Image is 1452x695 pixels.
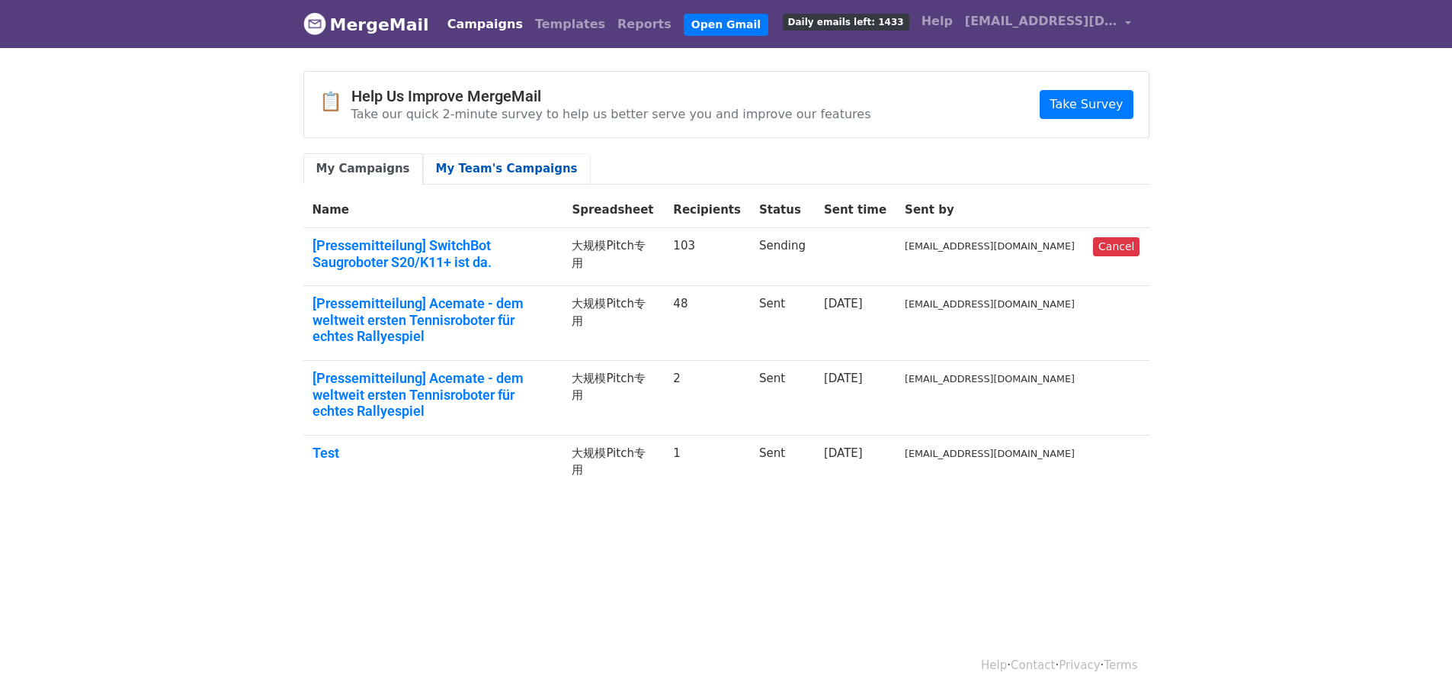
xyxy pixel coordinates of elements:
a: Take Survey [1040,90,1133,119]
td: 大规模Pitch专用 [563,435,664,488]
td: 2 [664,360,750,435]
a: [Pressemitteilung] Acemate - dem weltweit ersten Tennisroboter für echtes Rallyespiel [313,370,554,420]
a: Help [981,658,1007,672]
td: 103 [664,228,750,286]
a: Campaigns [441,9,529,40]
a: MergeMail [303,8,429,40]
a: [EMAIL_ADDRESS][DOMAIN_NAME] [959,6,1137,42]
small: [EMAIL_ADDRESS][DOMAIN_NAME] [905,298,1075,310]
a: [DATE] [824,372,863,385]
th: Sent time [815,192,896,228]
img: MergeMail logo [303,12,326,35]
a: Contact [1011,658,1055,672]
th: Spreadsheet [563,192,664,228]
td: 1 [664,435,750,488]
td: Sent [750,360,815,435]
span: 📋 [319,91,351,113]
a: Open Gmail [684,14,768,36]
td: Sent [750,435,815,488]
iframe: Chat Widget [1376,622,1452,695]
a: Test [313,445,554,462]
td: Sending [750,228,815,286]
a: Daily emails left: 1433 [777,6,915,37]
span: [EMAIL_ADDRESS][DOMAIN_NAME] [965,12,1117,31]
th: Status [750,192,815,228]
a: My Campaigns [303,153,423,185]
a: Templates [529,9,611,40]
td: 大规模Pitch专用 [563,360,664,435]
a: Terms [1104,658,1137,672]
th: Recipients [664,192,750,228]
a: My Team's Campaigns [423,153,591,185]
a: [Pressemitteilung] SwitchBot Saugroboter S20/K11+ ist da. [313,237,554,270]
a: [Pressemitteilung] Acemate - dem weltweit ersten Tennisroboter für echtes Rallyespiel [313,295,554,345]
th: Name [303,192,563,228]
div: 聊天小组件 [1376,622,1452,695]
a: [DATE] [824,446,863,460]
a: [DATE] [824,297,863,310]
h4: Help Us Improve MergeMail [351,87,871,105]
a: Reports [611,9,678,40]
small: [EMAIL_ADDRESS][DOMAIN_NAME] [905,373,1075,385]
th: Sent by [896,192,1084,228]
a: Privacy [1059,658,1100,672]
small: [EMAIL_ADDRESS][DOMAIN_NAME] [905,448,1075,459]
a: Help [915,6,959,37]
td: 48 [664,286,750,361]
a: Cancel [1093,237,1139,256]
td: Sent [750,286,815,361]
td: 大规模Pitch专用 [563,286,664,361]
p: Take our quick 2-minute survey to help us better serve you and improve our features [351,106,871,122]
span: Daily emails left: 1433 [783,14,909,31]
td: 大规模Pitch专用 [563,228,664,286]
small: [EMAIL_ADDRESS][DOMAIN_NAME] [905,240,1075,252]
